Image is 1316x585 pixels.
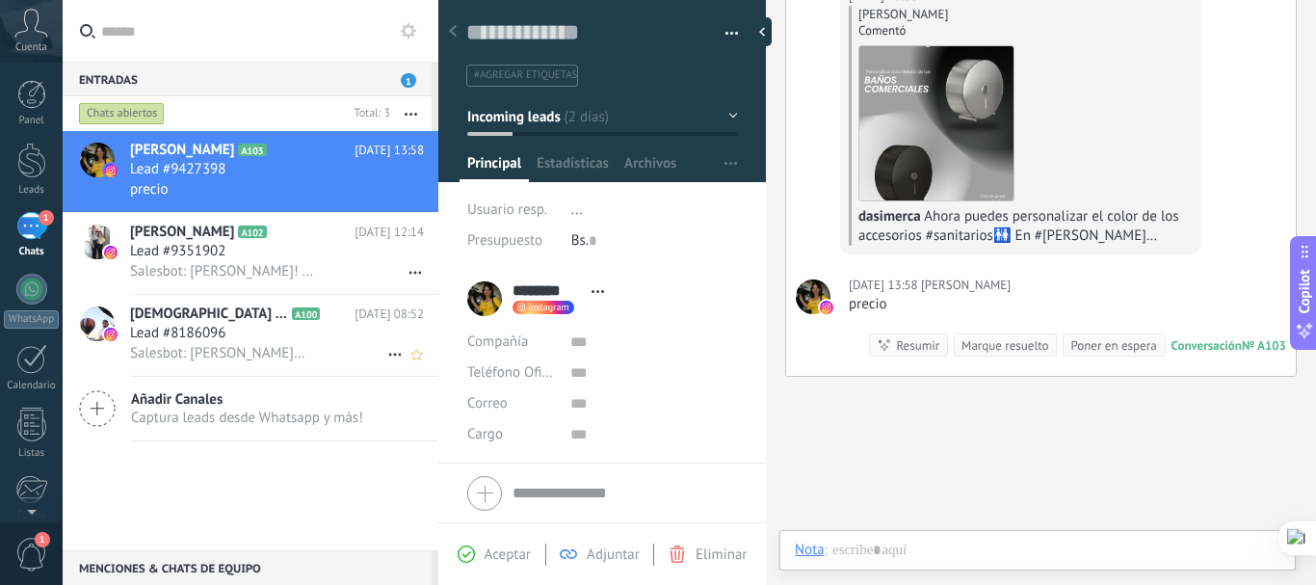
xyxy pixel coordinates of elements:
span: [PERSON_NAME] [130,223,234,242]
span: [DEMOGRAPHIC_DATA] De [DEMOGRAPHIC_DATA][PERSON_NAME] [130,305,288,324]
div: Entradas [63,62,432,96]
span: Lead #9351902 [130,242,225,261]
div: Cargo [467,419,556,450]
span: A103 [238,144,266,156]
span: [DATE] 12:14 [355,223,424,242]
span: Lead #8186096 [130,324,225,343]
span: 1 [39,210,54,226]
div: Ocultar [752,17,772,46]
span: precio [130,180,169,199]
span: [PERSON_NAME] [130,141,234,160]
span: Ahora puedes personalizar el color de los accesorios #sanitarios🚻 En #[PERSON_NAME] [DEMOGRAPHIC_... [858,207,1190,322]
span: CARMELIN [921,276,1011,295]
span: Correo [467,394,508,412]
span: Cargo [467,427,503,441]
span: 1 [35,532,50,547]
span: Estadísticas [537,154,609,182]
a: avataricon[DEMOGRAPHIC_DATA] De [DEMOGRAPHIC_DATA][PERSON_NAME]A100[DATE] 08:52Lead #8186096Sales... [63,295,438,376]
img: icon [104,328,118,341]
span: Principal [467,154,521,182]
span: Salesbot: [PERSON_NAME]💚 muchas gracias por comunicarte. Sí claro, ¿nos permites tus datos de con... [130,344,318,362]
a: avataricon[PERSON_NAME]A102[DATE] 12:14Lead #9351902Salesbot: [PERSON_NAME]! Enseguida te enviare... [63,213,438,294]
span: Salesbot: [PERSON_NAME]! Enseguida te enviaremos la información sobre los modelos disponibles [130,262,318,280]
span: A100 [292,307,320,320]
div: Presupuesto [467,226,557,256]
div: Listas [4,447,60,460]
span: Copilot [1295,269,1314,313]
div: Conversación [1171,337,1242,354]
div: Leads [4,184,60,197]
div: Panel [4,115,60,127]
span: : [825,541,828,560]
button: Teléfono Oficina [467,358,556,388]
span: A102 [238,226,266,238]
div: Resumir [896,336,939,355]
span: Presupuesto [467,231,542,250]
div: Total: 3 [347,104,390,123]
span: ... [571,200,583,219]
div: Chats [4,246,60,258]
div: Menciones & Chats de equipo [63,550,432,585]
div: Marque resuelto [961,336,1048,355]
button: Correo [467,388,508,419]
span: CARMELIN [796,279,830,314]
span: instagram [528,303,569,312]
span: Usuario resp. [467,200,547,219]
span: dasimerca [858,207,921,226]
div: Compañía [467,327,556,358]
button: Más [390,96,432,131]
div: № A103 [1242,337,1286,354]
img: 17981708966850279 [859,46,1013,200]
div: Usuario resp. [467,195,557,226]
span: Archivos [624,154,676,182]
span: Aceptar [485,545,531,564]
div: Calendario [4,380,60,392]
div: Bs. [571,226,738,256]
img: icon [104,164,118,177]
div: WhatsApp [4,310,59,329]
div: Poner en espera [1070,336,1156,355]
span: Lead #9427398 [130,160,225,179]
div: [PERSON_NAME] Comentó [858,6,1192,39]
span: Cuenta [15,41,47,54]
div: [DATE] 13:58 [849,276,921,295]
span: Añadir Canales [131,390,363,409]
span: Teléfono Oficina [467,363,567,382]
span: 1 [401,73,416,88]
span: Eliminar [696,545,747,564]
div: precio [849,295,1011,314]
span: [DATE] 13:58 [355,141,424,160]
img: instagram.svg [820,301,833,314]
span: Captura leads desde Whatsapp y más! [131,409,363,427]
img: icon [104,246,118,259]
span: [DATE] 08:52 [355,305,424,324]
span: #agregar etiquetas [474,68,577,82]
div: Chats abiertos [79,102,165,125]
span: Adjuntar [587,545,640,564]
a: avataricon[PERSON_NAME]A103[DATE] 13:58Lead #9427398precio [63,131,438,212]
